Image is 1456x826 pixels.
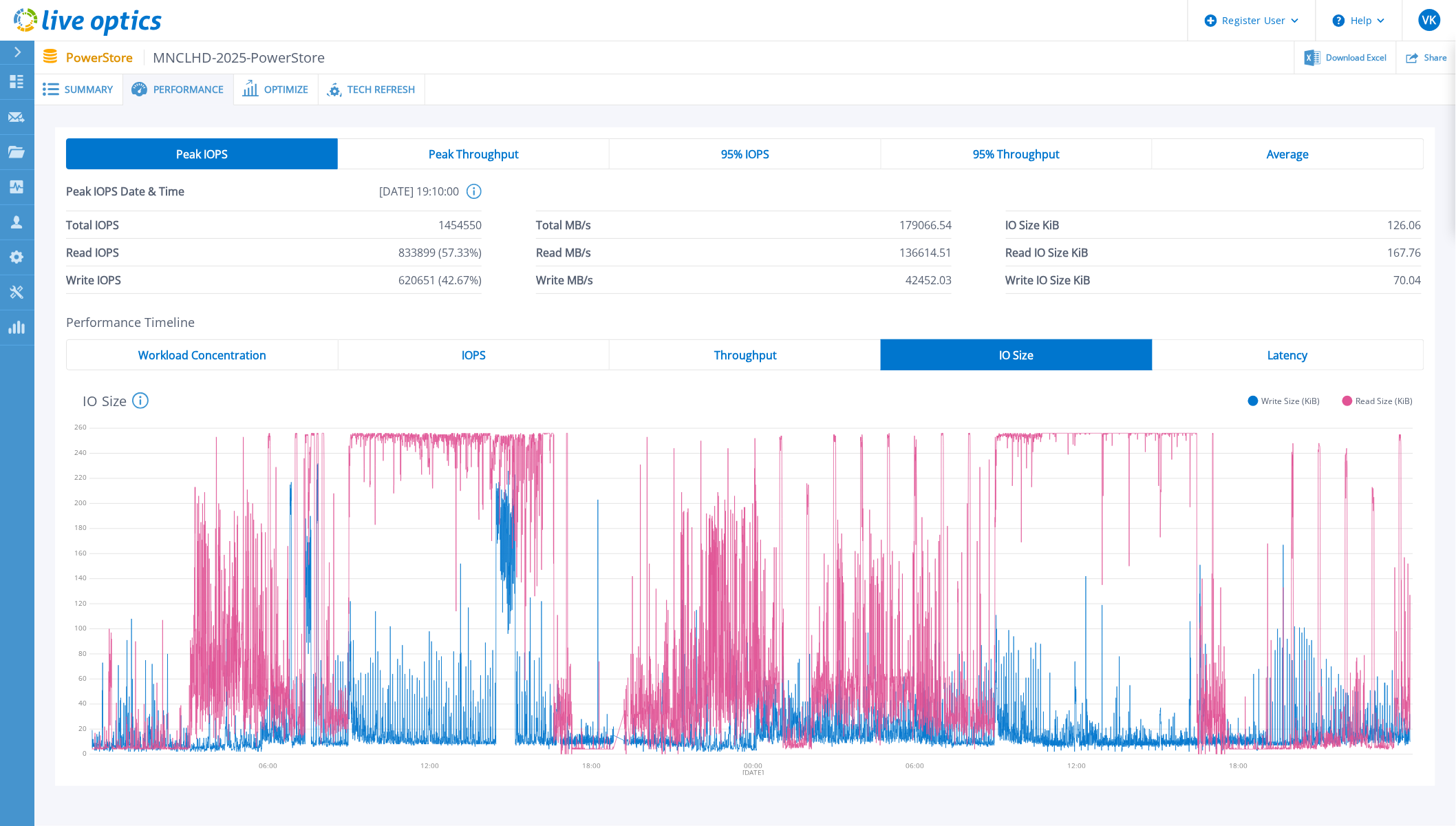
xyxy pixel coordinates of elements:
[582,761,601,770] text: 18:00
[1006,266,1091,293] span: Write IO Size KiB
[74,473,87,483] text: 220
[78,699,87,708] text: 40
[1267,149,1309,160] span: Average
[438,211,482,238] span: 1454550
[83,392,149,409] h4: IO Size
[906,266,952,293] span: 42452.03
[1394,266,1422,293] span: 70.04
[264,85,308,94] span: Optimize
[536,211,591,238] span: Total MB/s
[347,85,415,94] span: Tech Refresh
[66,315,1424,330] h2: Performance Timeline
[1327,54,1387,62] span: Download Excel
[1424,54,1447,62] span: Share
[66,266,121,293] span: Write IOPS
[536,239,591,266] span: Read MB/s
[906,761,924,770] text: 06:00
[462,350,486,361] span: IOPS
[66,184,262,211] span: Peak IOPS Date & Time
[721,149,769,160] span: 95% IOPS
[420,761,439,770] text: 12:00
[1006,211,1060,238] span: IO Size KiB
[138,350,266,361] span: Workload Concentration
[74,523,87,533] text: 180
[536,266,593,293] span: Write MB/s
[65,85,113,94] span: Summary
[744,761,762,770] text: 00:00
[1388,239,1422,266] span: 167.76
[74,598,87,608] text: 120
[66,239,119,266] span: Read IOPS
[742,767,764,777] text: [DATE]
[899,211,952,238] span: 179066.54
[1388,211,1422,238] span: 126.06
[1356,396,1413,406] span: Read Size (KiB)
[74,498,87,507] text: 200
[78,648,87,658] text: 80
[262,184,458,211] span: [DATE] 19:10:00
[176,149,228,160] span: Peak IOPS
[78,724,87,734] text: 20
[78,674,87,684] text: 60
[1268,350,1308,361] span: Latency
[74,447,87,457] text: 240
[144,50,325,65] span: MNCLHD-2025-PowerStore
[1229,761,1248,770] text: 18:00
[66,50,325,65] p: PowerStore
[1006,239,1089,266] span: Read IO Size KiB
[999,350,1034,361] span: IO Size
[74,548,87,558] text: 160
[1067,761,1086,770] text: 12:00
[899,239,952,266] span: 136614.51
[74,573,87,583] text: 140
[66,211,119,238] span: Total IOPS
[1262,396,1320,406] span: Write Size (KiB)
[153,85,224,94] span: Performance
[714,350,777,361] span: Throughput
[259,761,277,770] text: 06:00
[74,423,87,432] text: 260
[974,149,1060,160] span: 95% Throughput
[429,149,519,160] span: Peak Throughput
[398,239,482,266] span: 833899 (57.33%)
[74,624,87,633] text: 100
[83,749,87,759] text: 0
[398,266,482,293] span: 620651 (42.67%)
[1422,14,1436,25] span: VK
